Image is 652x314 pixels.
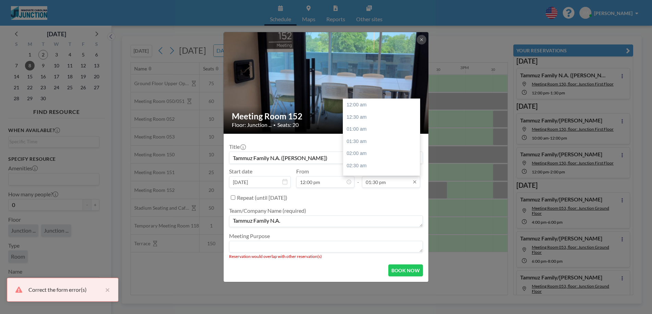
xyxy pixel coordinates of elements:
span: Floor: Junction ... [232,121,272,128]
input: Jon's reservation [229,152,423,163]
div: 02:00 am [343,147,424,160]
div: 02:30 am [343,160,424,172]
li: Reservation would overlap with other reservation(s) [229,254,423,259]
label: Start date [229,168,252,175]
span: Seats: 20 [277,121,299,128]
h2: Meeting Room 152 [232,111,421,121]
img: 537.jpg [224,31,429,134]
label: Title [229,143,245,150]
label: Team/Company Name (required) [229,207,306,214]
div: Correct the form error(s) [28,286,102,294]
div: 01:30 am [343,135,424,148]
label: Repeat (until [DATE]) [237,194,287,201]
button: close [102,286,110,294]
span: • [273,122,276,128]
button: BOOK NOW [388,264,423,276]
label: From [296,168,309,175]
label: Meeting Purpose [229,233,270,239]
span: - [357,170,359,185]
div: 12:30 am [343,111,424,123]
div: 01:00 am [343,123,424,135]
div: 12:00 am [343,99,424,111]
div: 03:00 am [343,172,424,184]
